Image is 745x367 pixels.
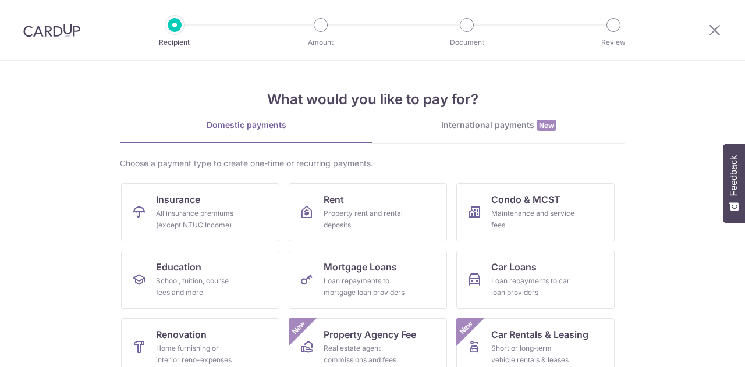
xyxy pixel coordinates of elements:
[289,183,447,241] a: RentProperty rent and rental deposits
[121,251,279,309] a: EducationSchool, tuition, course fees and more
[121,183,279,241] a: InsuranceAll insurance premiums (except NTUC Income)
[156,275,240,298] div: School, tuition, course fees and more
[132,37,218,48] p: Recipient
[456,251,615,309] a: Car LoansLoan repayments to car loan providers
[324,260,397,274] span: Mortgage Loans
[120,119,372,131] div: Domestic payments
[491,208,575,231] div: Maintenance and service fees
[156,343,240,366] div: Home furnishing or interior reno-expenses
[156,327,207,341] span: Renovation
[491,275,575,298] div: Loan repayments to car loan providers
[457,318,476,337] span: New
[537,120,556,131] span: New
[324,208,407,231] div: Property rent and rental deposits
[156,193,200,206] span: Insurance
[289,251,447,309] a: Mortgage LoansLoan repayments to mortgage loan providers
[120,89,625,110] h4: What would you like to pay for?
[23,23,80,37] img: CardUp
[491,327,588,341] span: Car Rentals & Leasing
[156,260,201,274] span: Education
[324,343,407,366] div: Real estate agent commissions and fees
[156,208,240,231] div: All insurance premiums (except NTUC Income)
[491,193,560,206] span: Condo & MCST
[120,158,625,169] div: Choose a payment type to create one-time or recurring payments.
[670,332,733,361] iframe: Opens a widget where you can find more information
[491,343,575,366] div: Short or long‑term vehicle rentals & leases
[324,327,416,341] span: Property Agency Fee
[424,37,510,48] p: Document
[372,119,625,131] div: International payments
[729,155,739,196] span: Feedback
[324,193,344,206] span: Rent
[723,144,745,223] button: Feedback - Show survey
[278,37,364,48] p: Amount
[491,260,537,274] span: Car Loans
[456,183,615,241] a: Condo & MCSTMaintenance and service fees
[570,37,657,48] p: Review
[324,275,407,298] div: Loan repayments to mortgage loan providers
[289,318,308,337] span: New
